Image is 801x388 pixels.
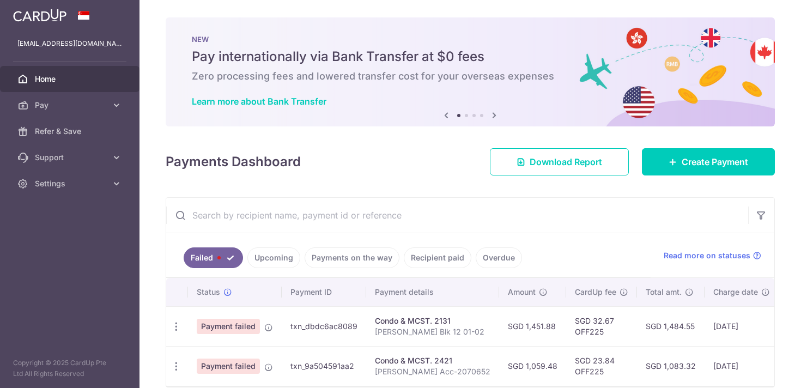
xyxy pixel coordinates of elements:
span: CardUp fee [575,287,616,298]
p: [PERSON_NAME] Blk 12 01-02 [375,326,490,337]
span: Payment failed [197,359,260,374]
td: [DATE] [705,346,779,386]
a: Failed [184,247,243,268]
span: Status [197,287,220,298]
td: SGD 1,059.48 [499,346,566,386]
a: Download Report [490,148,629,175]
a: Learn more about Bank Transfer [192,96,326,107]
a: Recipient paid [404,247,471,268]
p: [EMAIL_ADDRESS][DOMAIN_NAME] [17,38,122,49]
span: Read more on statuses [664,250,750,261]
td: SGD 32.67 OFF225 [566,306,637,346]
span: Support [35,152,107,163]
span: Create Payment [682,155,748,168]
span: Settings [35,178,107,189]
span: Charge date [713,287,758,298]
h4: Payments Dashboard [166,152,301,172]
p: [PERSON_NAME] Acc-2070652 [375,366,490,377]
input: Search by recipient name, payment id or reference [166,198,748,233]
td: txn_dbdc6ac8089 [282,306,366,346]
a: Upcoming [247,247,300,268]
td: txn_9a504591aa2 [282,346,366,386]
div: Condo & MCST. 2421 [375,355,490,366]
span: Home [35,74,107,84]
span: Amount [508,287,536,298]
th: Payment ID [282,278,366,306]
div: Condo & MCST. 2131 [375,316,490,326]
a: Create Payment [642,148,775,175]
span: Download Report [530,155,602,168]
span: Total amt. [646,287,682,298]
a: Overdue [476,247,522,268]
span: Payment failed [197,319,260,334]
td: SGD 23.84 OFF225 [566,346,637,386]
th: Payment details [366,278,499,306]
h6: Zero processing fees and lowered transfer cost for your overseas expenses [192,70,749,83]
img: CardUp [13,9,66,22]
td: [DATE] [705,306,779,346]
td: SGD 1,484.55 [637,306,705,346]
p: NEW [192,35,749,44]
img: Bank transfer banner [166,17,775,126]
span: Pay [35,100,107,111]
a: Read more on statuses [664,250,761,261]
h5: Pay internationally via Bank Transfer at $0 fees [192,48,749,65]
span: Refer & Save [35,126,107,137]
a: Payments on the way [305,247,399,268]
td: SGD 1,451.88 [499,306,566,346]
td: SGD 1,083.32 [637,346,705,386]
